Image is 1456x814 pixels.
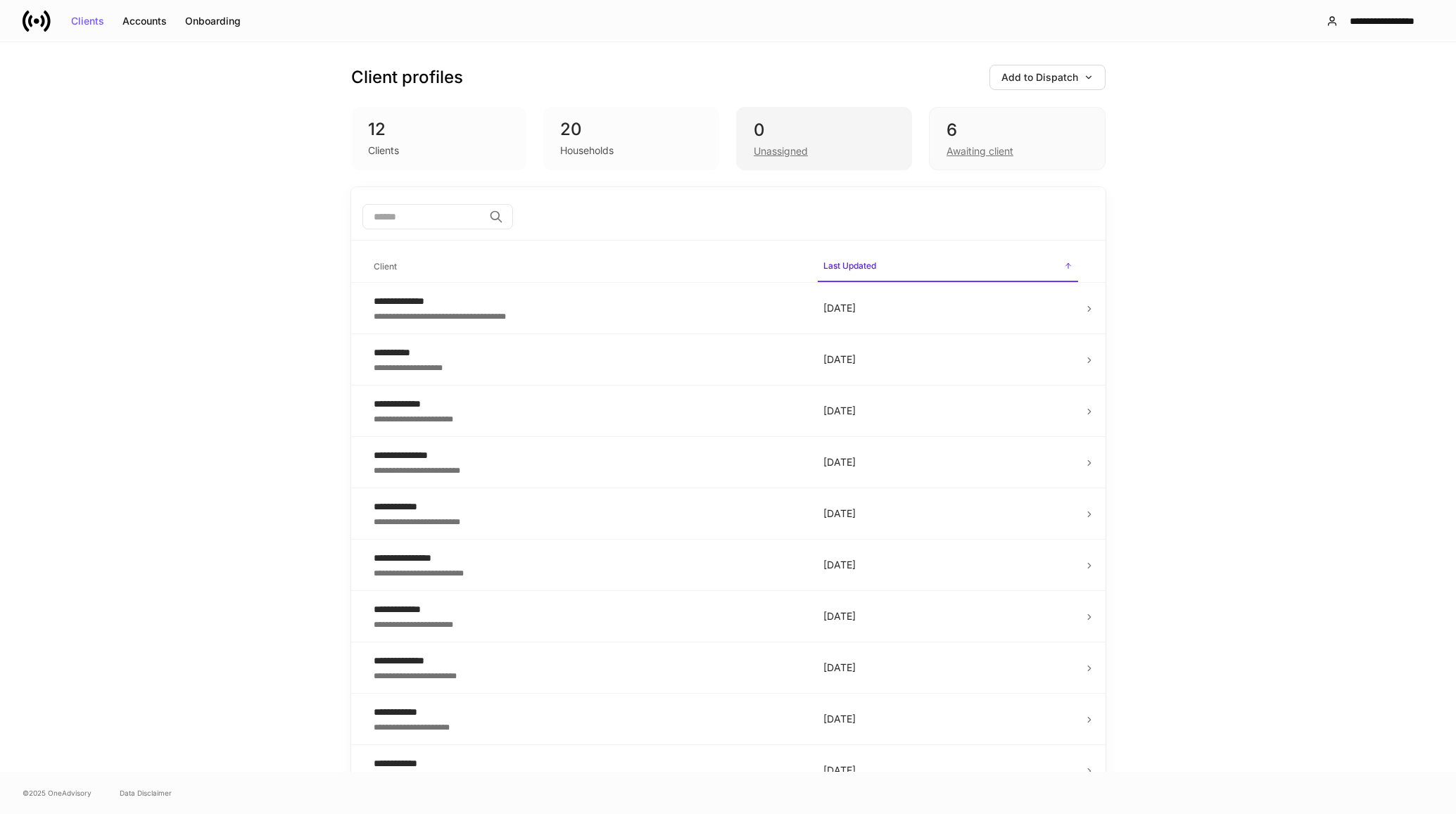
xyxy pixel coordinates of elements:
[120,787,172,799] a: Data Disclaimer
[823,507,1072,521] p: [DATE]
[122,16,167,26] div: Accounts
[560,118,702,141] div: 20
[929,107,1105,170] div: 6Awaiting client
[71,16,104,26] div: Clients
[113,10,176,32] button: Accounts
[823,404,1072,418] p: [DATE]
[560,144,614,158] div: Households
[823,352,1072,367] p: [DATE]
[823,661,1072,675] p: [DATE]
[823,259,876,272] h6: Last Updated
[754,119,894,141] div: 0
[947,144,1013,158] div: Awaiting client
[823,712,1072,726] p: [DATE]
[351,66,463,89] h3: Client profiles
[823,763,1072,777] p: [DATE]
[23,787,91,799] span: © 2025 OneAdvisory
[368,253,806,281] span: Client
[823,609,1072,623] p: [DATE]
[823,301,1072,315] p: [DATE]
[185,16,241,26] div: Onboarding
[1001,72,1094,82] div: Add to Dispatch
[947,119,1087,141] div: 6
[736,107,912,170] div: 0Unassigned
[989,65,1106,90] button: Add to Dispatch
[754,144,808,158] div: Unassigned
[62,10,113,32] button: Clients
[368,144,399,158] div: Clients
[823,455,1072,469] p: [DATE]
[176,10,250,32] button: Onboarding
[374,260,397,273] h6: Client
[818,252,1078,282] span: Last Updated
[368,118,510,141] div: 12
[823,558,1072,572] p: [DATE]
